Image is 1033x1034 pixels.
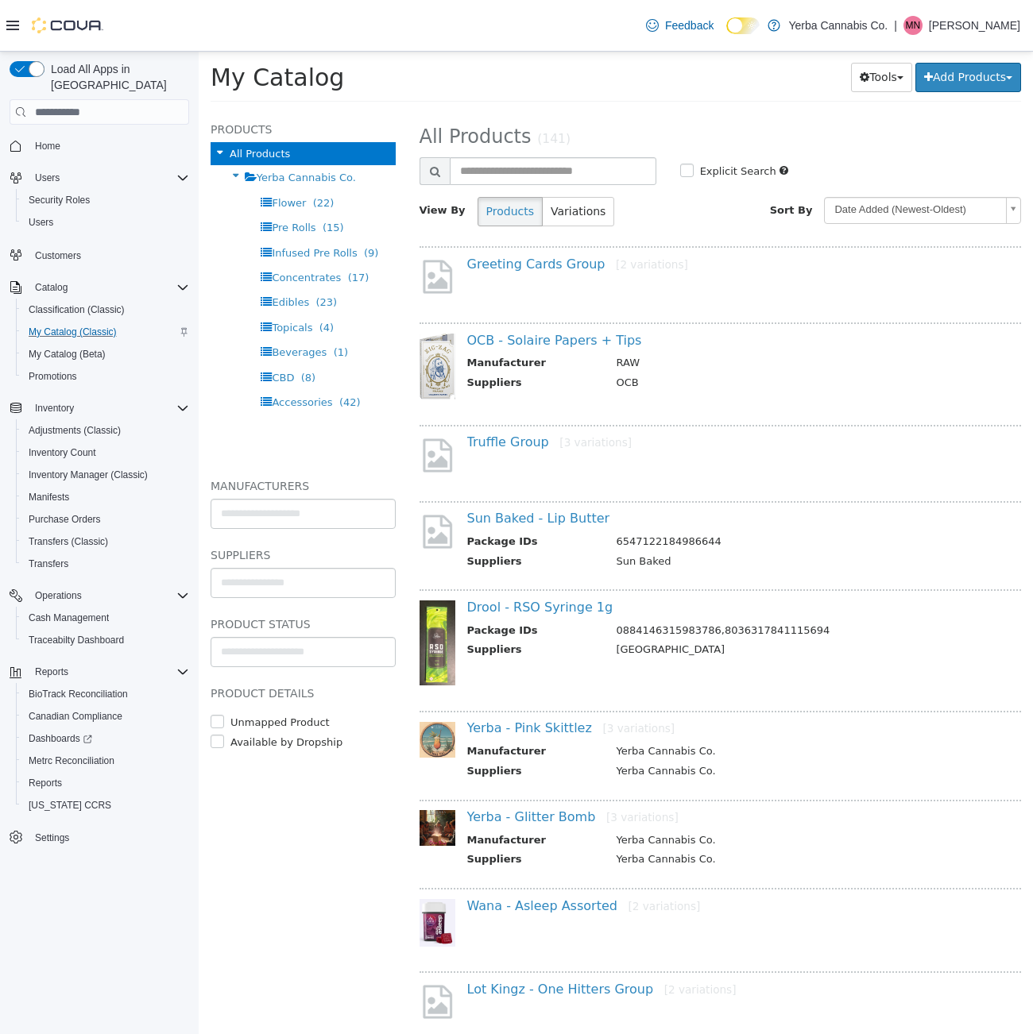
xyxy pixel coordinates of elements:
a: Greeting Cards Group[2 variations] [269,205,489,220]
span: Promotions [22,367,189,386]
button: Transfers [16,553,195,575]
span: Reports [22,774,189,793]
span: Reports [29,662,189,681]
img: Cova [32,17,103,33]
span: Concentrates [73,220,142,232]
img: 150 [221,758,257,794]
button: Promotions [16,365,195,388]
img: missing-image.png [221,206,257,245]
a: Transfers [22,554,75,573]
span: Transfers [22,554,189,573]
a: Date Added (Newest-Oldest) [625,145,822,172]
span: (15) [124,170,145,182]
a: Drool - RSO Syringe 1g [269,548,415,563]
span: (42) [141,345,162,357]
td: Yerba Cannabis Co. [405,800,818,820]
button: Manifests [16,486,195,508]
span: Catalog [29,278,189,297]
span: Users [22,213,189,232]
th: Suppliers [269,712,406,731]
a: Adjustments (Classic) [22,421,127,440]
td: [GEOGRAPHIC_DATA] [405,590,818,610]
span: Flower [73,145,107,157]
span: (1) [135,295,149,307]
p: [PERSON_NAME] [929,16,1020,35]
span: Dashboards [29,732,92,745]
span: Canadian Compliance [29,710,122,723]
small: [2 variations] [417,206,489,219]
span: (17) [149,220,171,232]
img: missing-image.png [221,931,257,970]
span: Yerba Cannabis Co. [58,120,157,132]
a: Sun Baked - Lip Butter [269,459,412,474]
span: Reports [35,666,68,678]
span: Reports [29,777,62,789]
a: Canadian Compliance [22,707,129,726]
th: Package IDs [269,571,406,591]
a: Transfers (Classic) [22,532,114,551]
button: Variations [343,145,416,175]
td: OCB [405,323,818,343]
span: Transfers (Classic) [29,535,108,548]
span: All Products [221,74,333,96]
button: Classification (Classic) [16,299,195,321]
a: Manifests [22,488,75,507]
a: OCB - Solaire Papers + Tips [269,281,443,296]
span: (8) [103,320,117,332]
img: 150 [221,282,257,348]
button: Reports [16,772,195,794]
a: Wana - Asleep Assorted[2 variations] [269,847,502,862]
a: Reports [22,774,68,793]
a: Inventory Manager (Classic) [22,465,154,484]
a: Classification (Classic) [22,300,131,319]
td: Sun Baked [405,502,818,522]
h5: Suppliers [12,494,197,513]
button: BioTrack Reconciliation [16,683,195,705]
span: Canadian Compliance [22,707,189,726]
span: Feedback [665,17,714,33]
span: MN [906,16,921,35]
span: My Catalog (Classic) [29,326,117,338]
a: Inventory Count [22,443,103,462]
span: Pre Rolls [73,170,117,182]
span: Customers [35,249,81,262]
button: Users [16,211,195,233]
small: [2 variations] [430,848,502,861]
span: Catalog [35,281,68,294]
span: [US_STATE] CCRS [29,799,111,812]
span: Customers [29,245,189,264]
span: BioTrack Reconciliation [29,688,128,700]
a: Cash Management [22,608,115,627]
img: missing-image.png [221,384,257,423]
a: Users [22,213,60,232]
span: Manifests [22,488,189,507]
th: Suppliers [269,800,406,820]
button: Security Roles [16,189,195,211]
span: Load All Apps in [GEOGRAPHIC_DATA] [44,61,189,93]
span: (23) [117,245,138,257]
label: Unmapped Product [28,663,131,679]
a: Purchase Orders [22,510,107,529]
span: (4) [121,270,135,282]
td: 0884146315983786,8036317841115694 [405,571,818,591]
th: Manufacturer [269,781,406,801]
span: View By [221,152,267,164]
button: Purchase Orders [16,508,195,531]
span: Home [35,140,60,152]
span: Adjustments (Classic) [22,421,189,440]
span: (22) [114,145,136,157]
a: Yerba - Pink Skittlez[3 variations] [269,669,477,684]
button: Canadian Compliance [16,705,195,727]
a: Security Roles [22,191,96,210]
span: Security Roles [29,194,90,206]
small: [2 variations] [466,932,538,944]
a: Lot Kingz - One Hitters Group[2 variations] [269,930,538,945]
span: Classification (Classic) [29,303,125,316]
button: Transfers (Classic) [16,531,195,553]
button: Metrc Reconciliation [16,750,195,772]
span: Infused Pre Rolls [73,195,158,207]
button: Operations [3,585,195,607]
span: Purchase Orders [22,510,189,529]
a: Home [29,137,67,156]
button: My Catalog (Classic) [16,321,195,343]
